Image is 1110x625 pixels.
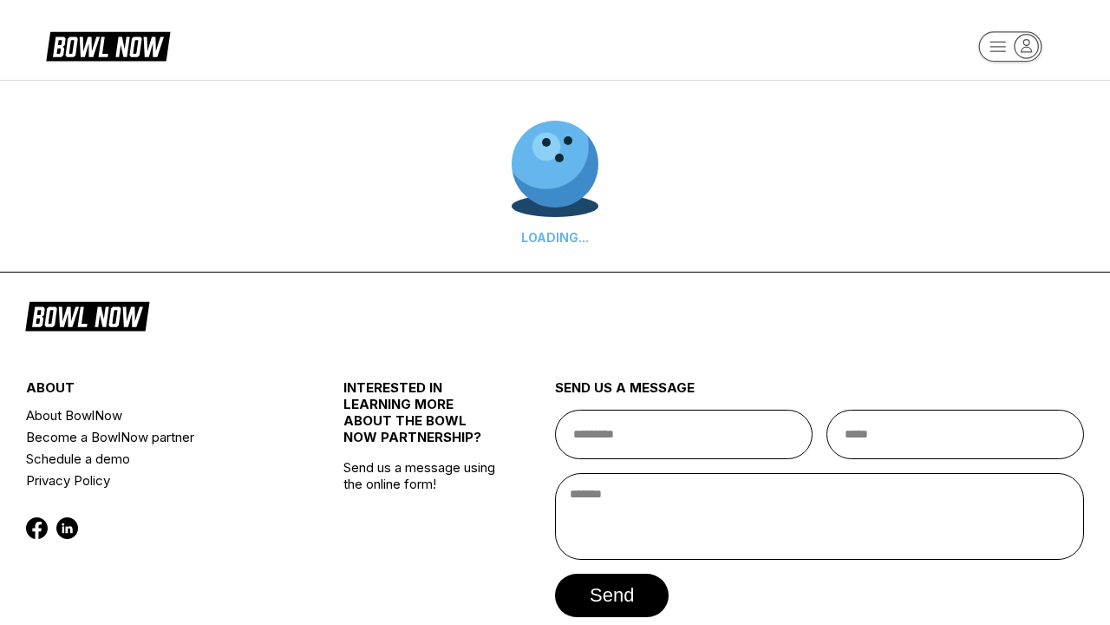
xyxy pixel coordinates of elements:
[555,574,669,617] button: send
[26,426,291,448] a: Become a BowlNow partner
[26,470,291,491] a: Privacy Policy
[512,230,598,245] div: LOADING...
[26,379,291,405] div: about
[26,405,291,426] a: About BowlNow
[26,448,291,470] a: Schedule a demo
[343,379,502,459] div: INTERESTED IN LEARNING MORE ABOUT THE BOWL NOW PARTNERSHIP?
[555,379,1084,410] div: send us a message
